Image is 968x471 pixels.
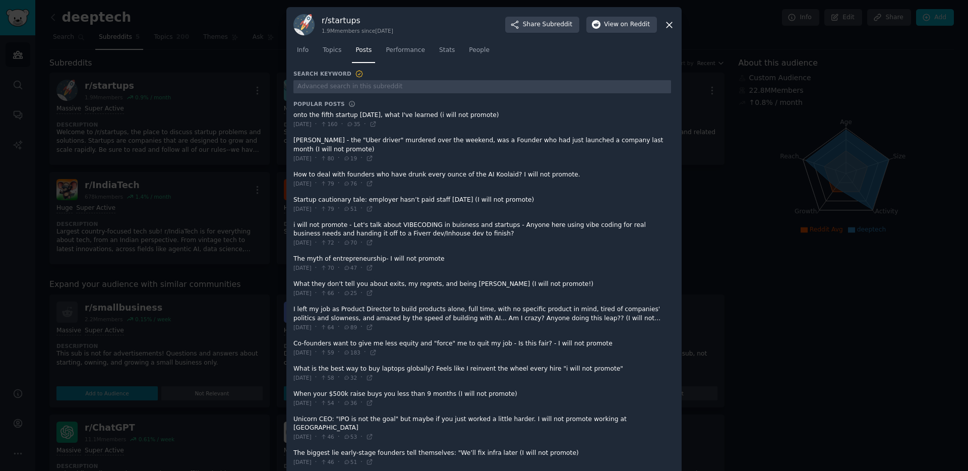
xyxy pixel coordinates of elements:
[343,324,357,331] span: 89
[322,27,393,34] div: 1.9M members since [DATE]
[293,155,312,162] span: [DATE]
[505,17,579,33] button: ShareSubreddit
[341,120,343,129] span: ·
[293,100,345,107] h3: Popular Posts
[360,154,362,163] span: ·
[621,20,650,29] span: on Reddit
[293,80,671,94] input: Advanced search in this subreddit
[346,121,360,128] span: 35
[586,17,657,33] button: Viewon Reddit
[297,46,309,55] span: Info
[315,398,317,407] span: ·
[343,180,357,187] span: 76
[364,120,366,129] span: ·
[319,42,345,63] a: Topics
[352,42,375,63] a: Posts
[293,264,312,271] span: [DATE]
[293,121,312,128] span: [DATE]
[293,180,312,187] span: [DATE]
[360,204,362,213] span: ·
[315,120,317,129] span: ·
[315,373,317,382] span: ·
[320,205,334,212] span: 79
[293,399,312,406] span: [DATE]
[523,20,572,29] span: Share
[320,399,334,406] span: 54
[360,239,362,248] span: ·
[338,204,340,213] span: ·
[360,179,362,188] span: ·
[315,239,317,248] span: ·
[542,20,572,29] span: Subreddit
[343,399,357,406] span: 36
[343,264,357,271] span: 47
[320,121,337,128] span: 160
[338,323,340,332] span: ·
[343,239,357,246] span: 70
[315,433,317,442] span: ·
[382,42,429,63] a: Performance
[320,155,334,162] span: 80
[360,373,362,382] span: ·
[293,289,312,297] span: [DATE]
[360,289,362,298] span: ·
[320,433,334,440] span: 46
[439,46,455,55] span: Stats
[360,458,362,467] span: ·
[343,458,357,465] span: 51
[293,14,315,35] img: startups
[338,264,340,273] span: ·
[320,180,334,187] span: 79
[465,42,493,63] a: People
[293,239,312,246] span: [DATE]
[320,239,334,246] span: 72
[338,239,340,248] span: ·
[315,154,317,163] span: ·
[315,289,317,298] span: ·
[293,458,312,465] span: [DATE]
[315,179,317,188] span: ·
[293,324,312,331] span: [DATE]
[343,205,357,212] span: 51
[323,46,341,55] span: Topics
[338,373,340,382] span: ·
[315,204,317,213] span: ·
[343,349,360,356] span: 183
[315,348,317,357] span: ·
[343,155,357,162] span: 19
[355,46,372,55] span: Posts
[338,458,340,467] span: ·
[338,433,340,442] span: ·
[315,458,317,467] span: ·
[320,264,334,271] span: 70
[338,179,340,188] span: ·
[338,398,340,407] span: ·
[322,15,393,26] h3: r/ startups
[360,433,362,442] span: ·
[386,46,425,55] span: Performance
[604,20,650,29] span: View
[320,324,334,331] span: 64
[338,154,340,163] span: ·
[360,323,362,332] span: ·
[320,289,334,297] span: 66
[293,433,312,440] span: [DATE]
[320,349,334,356] span: 59
[320,374,334,381] span: 58
[360,398,362,407] span: ·
[293,70,364,79] h3: Search Keyword
[343,433,357,440] span: 53
[343,374,357,381] span: 32
[315,264,317,273] span: ·
[293,349,312,356] span: [DATE]
[338,348,340,357] span: ·
[364,348,366,357] span: ·
[338,289,340,298] span: ·
[320,458,334,465] span: 46
[293,42,312,63] a: Info
[293,374,312,381] span: [DATE]
[360,264,362,273] span: ·
[315,323,317,332] span: ·
[469,46,490,55] span: People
